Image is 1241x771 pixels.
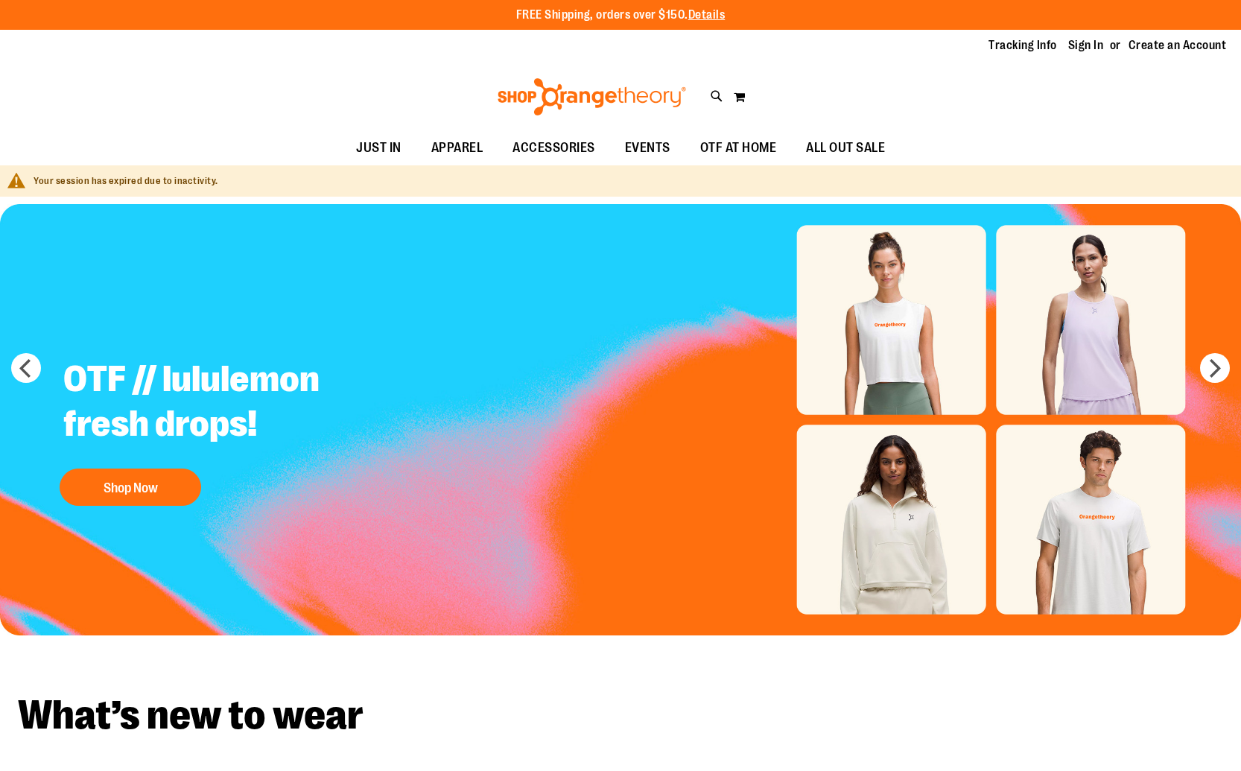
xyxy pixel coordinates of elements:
a: Tracking Info [988,37,1057,54]
img: Shop Orangetheory [495,78,688,115]
a: Create an Account [1129,37,1227,54]
span: EVENTS [625,131,670,165]
span: ACCESSORIES [512,131,595,165]
p: FREE Shipping, orders over $150. [516,7,726,24]
span: APPAREL [431,131,483,165]
a: OTF // lululemon fresh drops! Shop Now [52,346,422,513]
h2: OTF // lululemon fresh drops! [52,346,422,461]
span: OTF AT HOME [700,131,777,165]
button: Shop Now [60,469,201,506]
span: ALL OUT SALE [806,131,885,165]
button: next [1200,353,1230,383]
span: JUST IN [356,131,401,165]
a: Sign In [1068,37,1104,54]
h2: What’s new to wear [18,695,1223,736]
button: prev [11,353,41,383]
a: Details [688,8,726,22]
div: Your session has expired due to inactivity. [34,174,1226,188]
